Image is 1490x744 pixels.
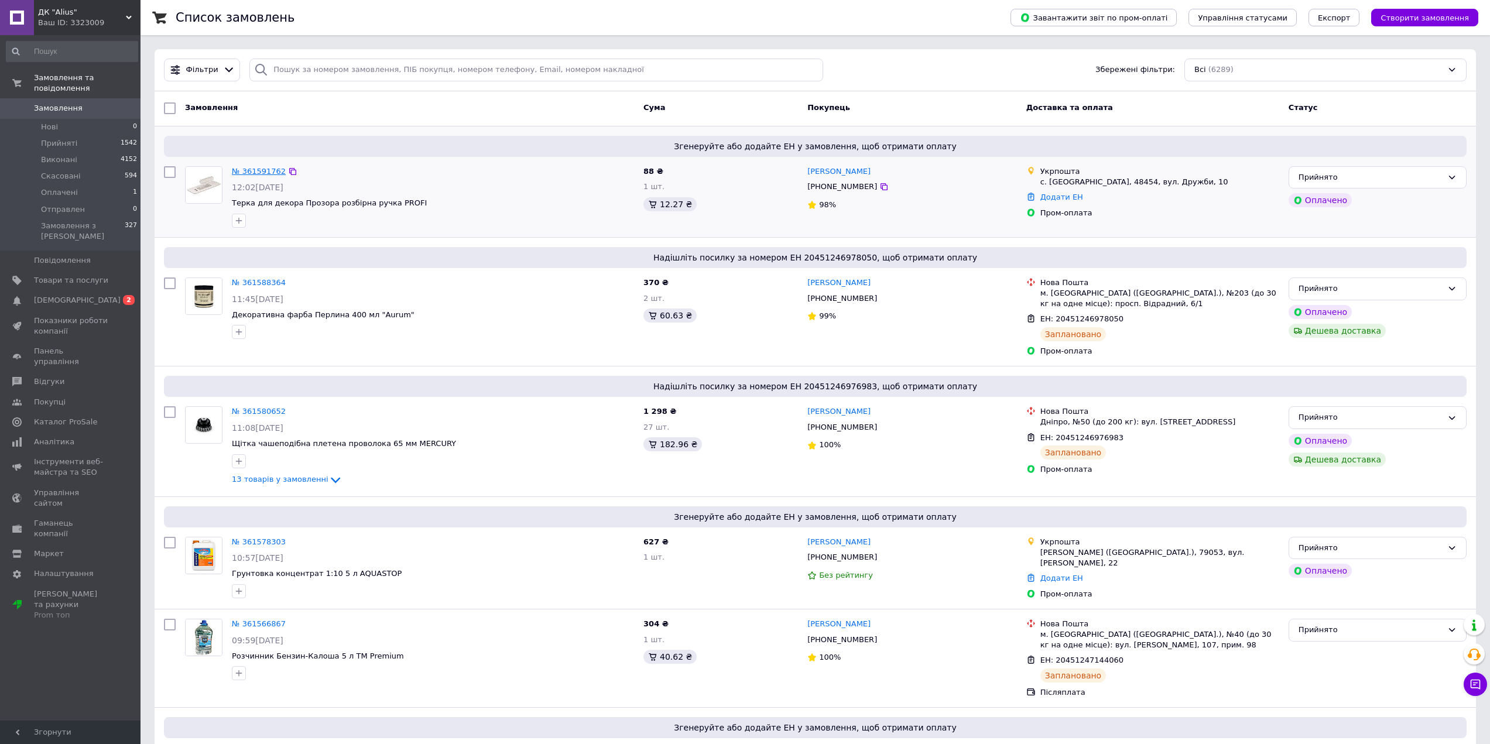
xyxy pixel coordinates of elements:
[643,294,664,303] span: 2 шт.
[1040,629,1279,650] div: м. [GEOGRAPHIC_DATA] ([GEOGRAPHIC_DATA].), №40 (до 30 кг на одне місце): вул. [PERSON_NAME], 107,...
[186,408,222,443] img: Фото товару
[805,179,879,194] div: [PHONE_NUMBER]
[232,652,404,660] a: Розчинник Бензин-Калоша 5 л ТМ Premium
[169,722,1462,733] span: Згенеруйте або додайте ЕН у замовлення, щоб отримати оплату
[232,423,283,433] span: 11:08[DATE]
[34,417,97,427] span: Каталог ProSale
[643,635,664,644] span: 1 шт.
[41,221,125,242] span: Замовлення з [PERSON_NAME]
[123,295,135,305] span: 2
[1040,406,1279,417] div: Нова Пошта
[185,103,238,112] span: Замовлення
[34,275,108,286] span: Товари та послуги
[1040,277,1279,288] div: Нова Пошта
[1040,464,1279,475] div: Пром-оплата
[41,122,58,132] span: Нові
[232,439,456,448] a: Щітка чашеподібна плетена проволока 65 мм MERCURY
[1381,13,1469,22] span: Створити замовлення
[1040,417,1279,427] div: Дніпро, №50 (до 200 кг): вул. [STREET_ADDRESS]
[232,569,402,578] span: Грунтовка концентрат 1:10 5 л AQUASTOP
[1299,412,1443,424] div: Прийнято
[232,183,283,192] span: 12:02[DATE]
[38,18,141,28] div: Ваш ID: 3323009
[807,166,871,177] a: [PERSON_NAME]
[34,457,108,478] span: Інструменти веб-майстра та SEO
[232,475,328,484] span: 13 товарів у замовленні
[34,548,64,559] span: Маркет
[232,278,286,287] a: № 361588364
[807,277,871,289] a: [PERSON_NAME]
[1040,346,1279,356] div: Пром-оплата
[232,198,427,207] a: Терка для декора Прозора розбірна ручка PROFI
[1289,324,1386,338] div: Дешева доставка
[1194,64,1206,76] span: Всі
[34,346,108,367] span: Панель управління
[34,295,121,306] span: [DEMOGRAPHIC_DATA]
[34,437,74,447] span: Аналітика
[169,140,1462,152] span: Згенеруйте або додайте ЕН у замовлення, щоб отримати оплату
[643,103,665,112] span: Cума
[185,537,222,574] a: Фото товару
[232,310,415,319] span: Декоративна фарба Перлина 400 мл "Aurum"
[1198,13,1287,22] span: Управління статусами
[41,138,77,149] span: Прийняті
[41,204,85,215] span: Отправлен
[185,406,222,444] a: Фото товару
[186,278,222,314] img: Фото товару
[643,308,697,323] div: 60.63 ₴
[805,291,879,306] div: [PHONE_NUMBER]
[185,619,222,656] a: Фото товару
[41,187,78,198] span: Оплачені
[1359,13,1478,22] a: Створити замовлення
[232,537,286,546] a: № 361578303
[643,407,676,416] span: 1 298 ₴
[1040,314,1124,323] span: ЕН: 20451246978050
[643,197,697,211] div: 12.27 ₴
[805,420,879,435] div: [PHONE_NUMBER]
[1095,64,1175,76] span: Збережені фільтри:
[6,41,138,62] input: Пошук
[1188,9,1297,26] button: Управління статусами
[186,537,222,573] img: Фото товару
[133,122,137,132] span: 0
[232,167,286,176] a: № 361591762
[185,277,222,315] a: Фото товару
[169,252,1462,263] span: Надішліть посилку за номером ЕН 20451246978050, щоб отримати оплату
[643,167,663,176] span: 88 ₴
[1289,305,1352,319] div: Оплачено
[1299,542,1443,554] div: Прийнято
[805,550,879,565] div: [PHONE_NUMBER]
[1040,589,1279,599] div: Пром-оплата
[1040,208,1279,218] div: Пром-оплата
[1020,12,1167,23] span: Завантажити звіт по пром-оплаті
[186,64,218,76] span: Фільтри
[125,221,137,242] span: 327
[1026,103,1113,112] span: Доставка та оплата
[807,619,871,630] a: [PERSON_NAME]
[643,650,697,664] div: 40.62 ₴
[232,636,283,645] span: 09:59[DATE]
[1318,13,1351,22] span: Експорт
[1289,193,1352,207] div: Оплачено
[819,571,873,580] span: Без рейтингу
[186,619,222,656] img: Фото товару
[125,171,137,181] span: 594
[807,103,850,112] span: Покупець
[643,182,664,191] span: 1 шт.
[1299,283,1443,295] div: Прийнято
[819,311,836,320] span: 99%
[232,553,283,563] span: 10:57[DATE]
[643,278,669,287] span: 370 ₴
[1371,9,1478,26] button: Створити замовлення
[169,380,1462,392] span: Надішліть посилку за номером ЕН 20451246976983, щоб отримати оплату
[34,488,108,509] span: Управління сайтом
[1040,433,1124,442] span: ЕН: 20451246976983
[133,187,137,198] span: 1
[1040,177,1279,187] div: с. [GEOGRAPHIC_DATA], 48454, вул. Дружби, 10
[1289,564,1352,578] div: Оплачено
[34,316,108,337] span: Показники роботи компанії
[1040,166,1279,177] div: Укрпошта
[133,204,137,215] span: 0
[1208,65,1234,74] span: (6289)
